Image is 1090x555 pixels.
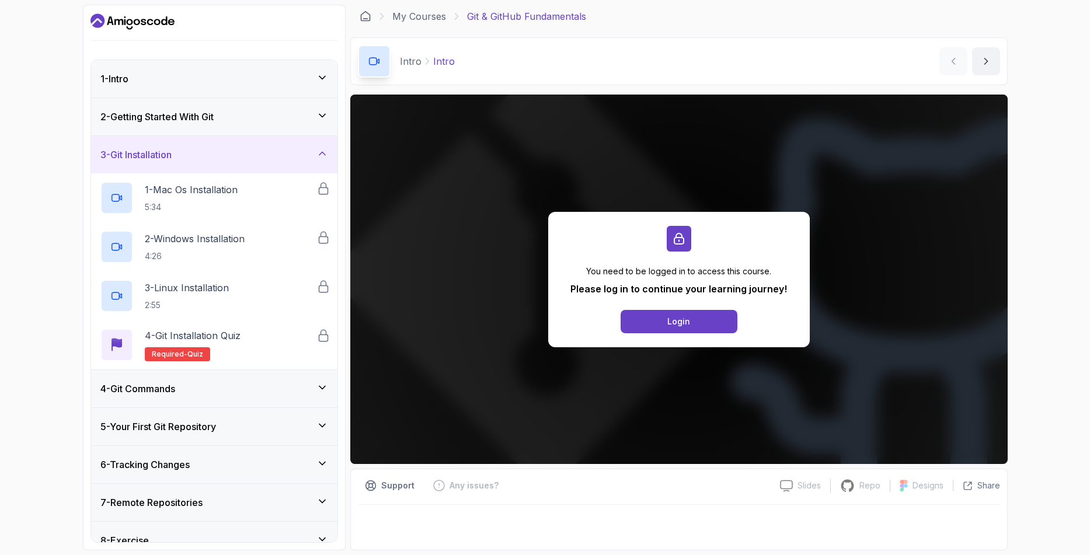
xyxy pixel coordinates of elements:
button: 4-Git Installation QuizRequired-quiz [100,329,328,361]
button: 3-Linux Installation2:55 [100,280,328,312]
button: Share [953,480,1000,491]
p: Intro [400,54,422,68]
h3: 1 - Intro [100,72,128,86]
p: 2:55 [145,299,229,311]
p: 2 - Windows Installation [145,232,245,246]
button: 3-Git Installation [91,136,337,173]
p: Slides [798,480,821,491]
button: 2-Getting Started With Git [91,98,337,135]
p: Git & GitHub Fundamentals [467,9,586,23]
button: Support button [358,476,422,495]
h3: 8 - Exercise [100,533,149,547]
button: 4-Git Commands [91,370,337,407]
button: 5-Your First Git Repository [91,408,337,445]
div: Login [667,316,690,327]
a: My Courses [392,9,446,23]
button: 1-Intro [91,60,337,97]
p: Support [381,480,415,491]
p: Share [977,480,1000,491]
button: next content [972,47,1000,75]
h3: 2 - Getting Started With Git [100,110,214,124]
span: Required- [152,350,187,359]
p: Repo [859,480,880,491]
h3: 5 - Your First Git Repository [100,420,216,434]
button: Login [621,310,737,333]
p: You need to be logged in to access this course. [570,266,787,277]
p: Designs [913,480,943,491]
button: 6-Tracking Changes [91,446,337,483]
span: quiz [187,350,203,359]
h3: 4 - Git Commands [100,382,175,396]
p: 1 - Mac Os Installation [145,183,238,197]
p: Intro [433,54,455,68]
button: previous content [939,47,967,75]
p: Any issues? [450,480,499,491]
a: Dashboard [360,11,371,22]
h3: 3 - Git Installation [100,148,172,162]
a: Dashboard [90,12,175,31]
button: 1-Mac Os Installation5:34 [100,181,328,214]
p: 4 - Git Installation Quiz [145,329,241,343]
p: 4:26 [145,250,245,262]
h3: 7 - Remote Repositories [100,495,203,509]
h3: 6 - Tracking Changes [100,458,190,472]
button: 7-Remote Repositories [91,484,337,521]
p: 3 - Linux Installation [145,281,229,295]
p: Please log in to continue your learning journey! [570,282,787,296]
p: 5:34 [145,201,238,213]
button: 2-Windows Installation4:26 [100,231,328,263]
